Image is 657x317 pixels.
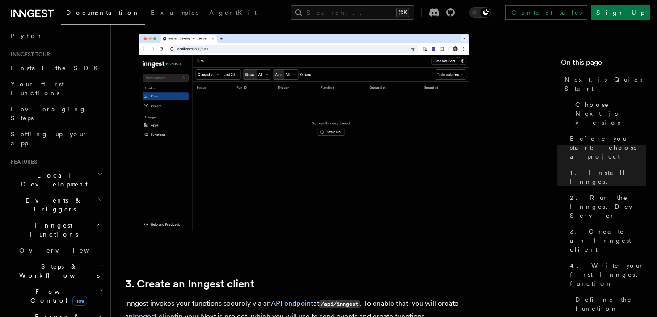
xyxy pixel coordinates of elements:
[396,8,409,17] kbd: ⌘K
[469,7,491,18] button: Toggle dark mode
[16,287,98,305] span: Flow Control
[151,9,198,16] span: Examples
[505,5,587,20] a: Contact sales
[561,57,646,72] h4: On this page
[566,258,646,292] a: 4. Write your first Inngest function
[16,283,105,309] button: Flow Controlnew
[7,221,97,239] span: Inngest Functions
[7,28,105,44] a: Python
[7,51,50,58] span: Inngest tour
[566,190,646,224] a: 2. Run the Inngest Dev Server
[570,134,646,161] span: Before you start: choose a project
[66,9,140,16] span: Documentation
[575,295,646,313] span: Define the function
[125,25,483,249] img: Inngest Dev Server's 'Runs' tab with no data
[570,261,646,288] span: 4. Write your first Inngest function
[572,97,646,131] a: Choose Next.js version
[575,100,646,127] span: Choose Next.js version
[7,60,105,76] a: Install the SDK
[566,165,646,190] a: 1. Install Inngest
[570,227,646,254] span: 3. Create an Inngest client
[566,224,646,258] a: 3. Create an Inngest client
[11,80,64,97] span: Your first Functions
[570,168,646,186] span: 1. Install Inngest
[16,262,100,280] span: Steps & Workflows
[11,64,103,72] span: Install the SDK
[7,171,97,189] span: Local Development
[319,300,360,308] code: /api/inngest
[572,292,646,317] a: Define the function
[591,5,650,20] a: Sign Up
[125,278,254,290] a: 3. Create an Inngest client
[209,9,257,16] span: AgentKit
[7,192,105,217] button: Events & Triggers
[566,131,646,165] a: Before you start: choose a project
[72,296,87,306] span: new
[7,217,105,242] button: Inngest Functions
[204,3,262,24] a: AgentKit
[11,32,43,39] span: Python
[291,5,414,20] button: Search...⌘K
[7,126,105,151] a: Setting up your app
[7,196,97,214] span: Events & Triggers
[61,3,145,25] a: Documentation
[11,106,86,122] span: Leveraging Steps
[16,258,105,283] button: Steps & Workflows
[271,299,313,308] a: API endpoint
[16,242,105,258] a: Overview
[7,76,105,101] a: Your first Functions
[7,167,105,192] button: Local Development
[564,75,646,93] span: Next.js Quick Start
[570,193,646,220] span: 2. Run the Inngest Dev Server
[19,247,111,254] span: Overview
[7,158,37,165] span: Features
[7,101,105,126] a: Leveraging Steps
[145,3,204,24] a: Examples
[561,72,646,97] a: Next.js Quick Start
[11,131,88,147] span: Setting up your app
